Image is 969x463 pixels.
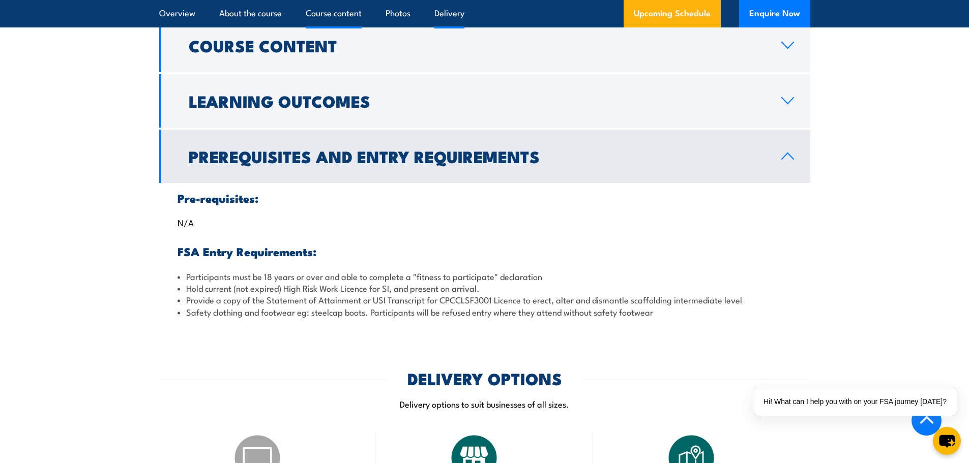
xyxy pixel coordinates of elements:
div: Hi! What can I help you with on your FSA journey [DATE]? [753,387,957,416]
li: Hold current (not expired) High Risk Work Licence for SI, and present on arrival. [178,282,792,294]
h2: Course Content [189,38,765,52]
p: Delivery options to suit businesses of all sizes. [159,398,810,410]
h2: DELIVERY OPTIONS [407,371,562,385]
p: N/A [178,217,792,227]
h2: Prerequisites and Entry Requirements [189,149,765,163]
a: Learning Outcomes [159,74,810,128]
button: chat-button [933,427,961,455]
li: Safety clothing and footwear eg: steelcap boots. Participants will be refused entry where they at... [178,306,792,318]
li: Participants must be 18 years or over and able to complete a "fitness to participate" declaration [178,270,792,282]
h2: Learning Outcomes [189,94,765,108]
h3: FSA Entry Requirements: [178,245,792,257]
a: Prerequisites and Entry Requirements [159,130,810,183]
li: Provide a copy of the Statement of Attainment or USI Transcript for CPCCLSF3001 Licence to erect,... [178,294,792,305]
h3: Pre-requisites: [178,192,792,204]
a: Course Content [159,19,810,72]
